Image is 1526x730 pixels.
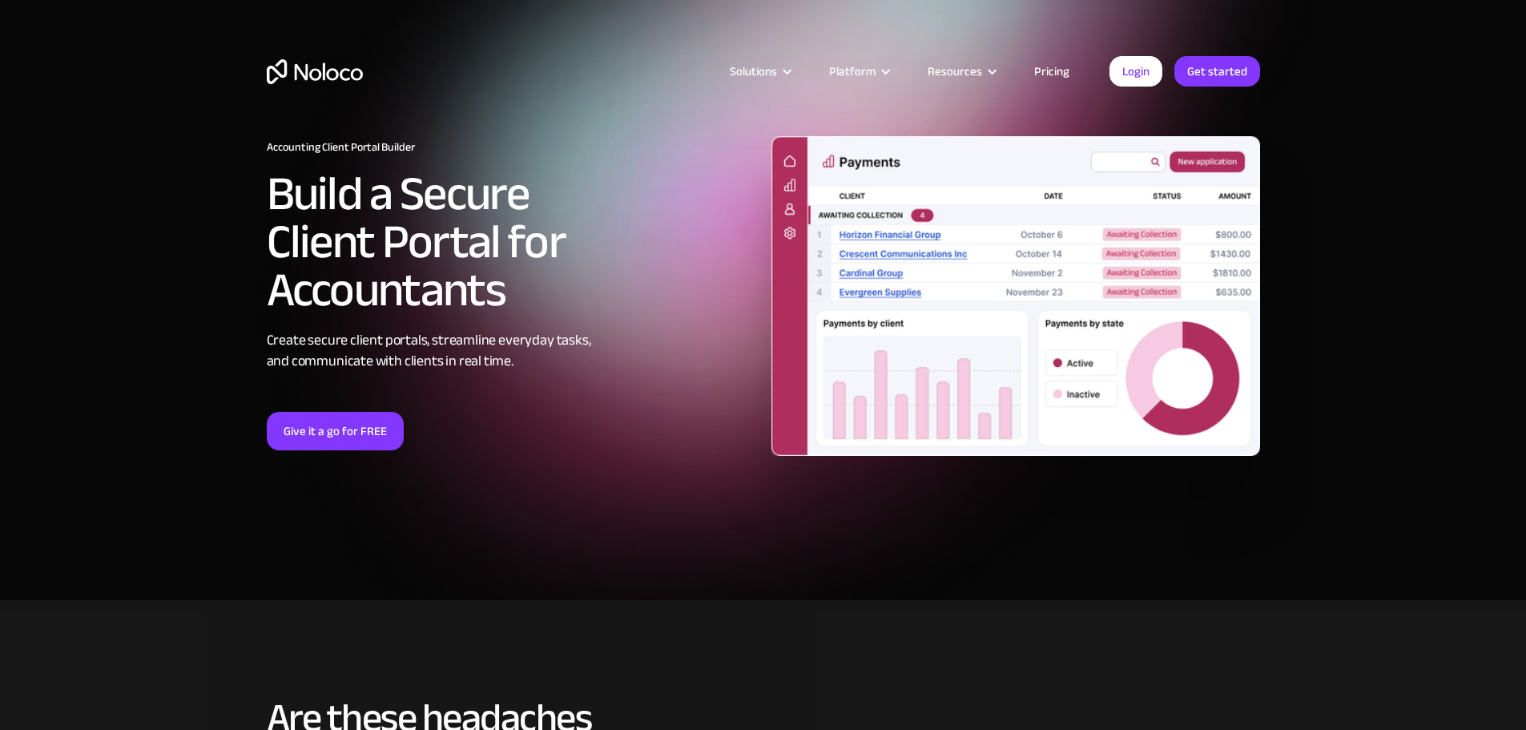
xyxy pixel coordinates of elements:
div: Resources [928,61,982,82]
div: Solutions [710,61,809,82]
a: Give it a go for FREE [267,412,404,450]
div: Platform [809,61,908,82]
div: Platform [829,61,876,82]
a: home [267,59,363,84]
a: Pricing [1014,61,1089,82]
div: Solutions [730,61,777,82]
a: Login [1109,56,1162,87]
h2: Build a Secure Client Portal for Accountants [267,170,755,314]
div: Create secure client portals, streamline everyday tasks, and communicate with clients in real time. [267,330,755,372]
a: Get started [1174,56,1260,87]
div: Resources [908,61,1014,82]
